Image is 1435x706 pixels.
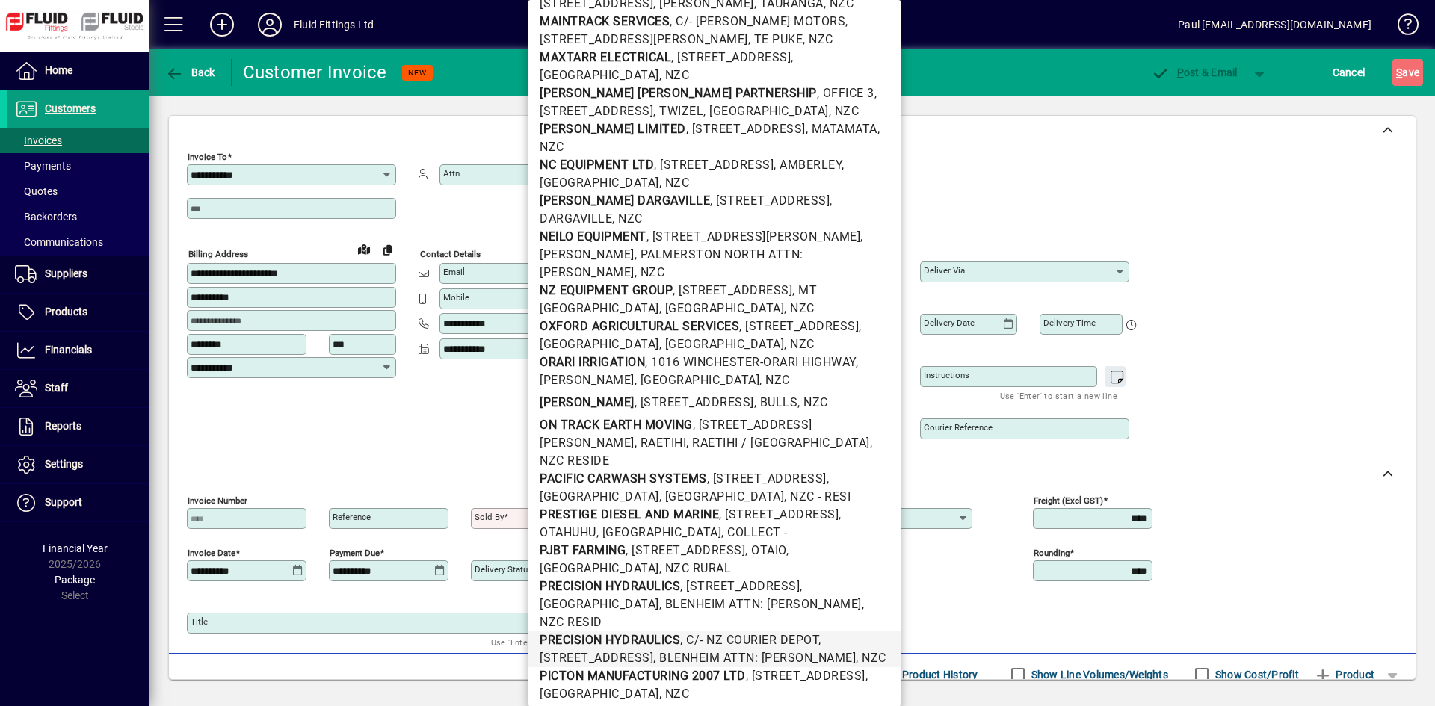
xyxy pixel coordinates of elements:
span: , NZC [829,104,860,118]
span: , [STREET_ADDRESS] [635,395,754,409]
span: , NZC [635,265,665,279]
span: , OFFICE 3 [817,86,874,100]
span: , [STREET_ADDRESS] [710,193,830,208]
b: PRESTIGE DIESEL AND MARINE [540,507,719,521]
span: , NZC [659,176,690,190]
span: , OTAIO [745,543,786,557]
span: , PALMERSTON NORTH ATTN: [PERSON_NAME] [540,247,803,279]
span: , MATAMATA [806,122,877,136]
span: , [STREET_ADDRESS][PERSON_NAME] [646,229,861,244]
span: , 1016 WINCHESTER-ORARI HIGHWAY [645,355,856,369]
span: , NZC [759,373,790,387]
span: , [GEOGRAPHIC_DATA] [659,489,785,504]
span: , AMBERLEY [774,158,842,172]
b: [PERSON_NAME] DARGAVILLE [540,193,710,208]
span: , C/- NZ COURIER DEPOT [680,633,818,647]
span: , NZC RURAL [659,561,732,575]
b: NZ EQUIPMENT GROUP [540,283,673,297]
span: , [STREET_ADDRESS] [739,319,859,333]
span: , [STREET_ADDRESS] [746,669,865,683]
span: , [STREET_ADDRESS] [654,158,774,172]
b: ORARI IRRIGATION [540,355,645,369]
span: , [STREET_ADDRESS] [673,283,792,297]
span: , NZC [803,32,833,46]
span: , NZC - RESI [784,489,851,504]
span: , NZC [784,337,815,351]
b: ON TRACK EARTH MOVING [540,418,693,432]
span: , [STREET_ADDRESS] [671,50,791,64]
span: , [GEOGRAPHIC_DATA] [596,525,722,539]
b: PACIFIC CARWASH SYSTEMS [540,471,707,486]
span: , [GEOGRAPHIC_DATA] [659,337,785,351]
b: PICTON MANUFACTURING 2007 LTD [540,669,746,683]
b: PRECISION HYDRAULICS [540,633,680,647]
span: , TE PUKE [748,32,803,46]
span: , BLENHEIM ATTN: [PERSON_NAME] [659,597,862,611]
span: , C/- [PERSON_NAME] MOTORS [670,14,845,28]
b: OXFORD AGRICULTURAL SERVICES [540,319,739,333]
span: , NZC [612,211,643,226]
span: , NZC [659,687,690,701]
b: PJBT FARMING [540,543,626,557]
span: , [STREET_ADDRESS] [626,543,745,557]
b: NC EQUIPMENT LTD [540,158,654,172]
span: , RAETIHI [635,436,687,450]
b: MAINTRACK SERVICES [540,14,670,28]
span: , [STREET_ADDRESS] [686,122,806,136]
b: MAXTARR ELECTRICAL [540,50,671,64]
span: , NZC [797,395,828,409]
span: , NZC [659,68,690,82]
b: [PERSON_NAME] LIMITED [540,122,686,136]
span: , BLENHEIM ATTN: [PERSON_NAME] [653,651,856,665]
span: , [STREET_ADDRESS] [680,579,800,593]
span: , COLLECT - [721,525,788,539]
span: , [STREET_ADDRESS] [719,507,839,521]
span: , BULLS [754,395,798,409]
span: , TWIZEL, [GEOGRAPHIC_DATA] [653,104,829,118]
span: , [GEOGRAPHIC_DATA] [659,301,785,315]
b: [PERSON_NAME] [540,395,635,409]
b: [PERSON_NAME] [PERSON_NAME] PARTNERSHIP [540,86,817,100]
span: , [GEOGRAPHIC_DATA] [635,373,760,387]
span: , [STREET_ADDRESS] [707,471,827,486]
span: , NZC [856,651,886,665]
span: , NZC [784,301,815,315]
b: NEILO EQUIPMENT [540,229,646,244]
span: , RAETIHI / [GEOGRAPHIC_DATA] [686,436,870,450]
b: PRECISION HYDRAULICS [540,579,680,593]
